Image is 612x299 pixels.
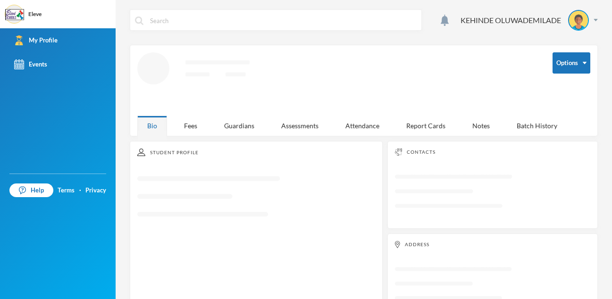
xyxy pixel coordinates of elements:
div: Student Profile [137,149,375,156]
div: Report Cards [396,116,455,136]
div: Assessments [271,116,328,136]
a: Terms [58,186,75,195]
div: Events [14,59,47,69]
div: Eleve [28,10,42,18]
input: Search [149,10,417,31]
svg: Loading interface... [395,170,590,219]
a: Help [9,183,53,198]
div: My Profile [14,35,58,45]
div: Fees [174,116,207,136]
div: Bio [137,116,167,136]
div: Attendance [335,116,389,136]
img: STUDENT [569,11,588,30]
button: Options [553,52,590,74]
svg: Loading interface... [137,52,538,108]
div: Guardians [214,116,264,136]
div: Notes [462,116,500,136]
svg: Loading interface... [137,170,375,230]
img: logo [5,5,24,24]
a: Privacy [85,186,106,195]
img: search [135,17,143,25]
div: · [79,186,81,195]
div: Contacts [395,149,590,156]
div: Address [395,241,590,248]
div: KEHINDE OLUWADEMILADE [461,15,561,26]
div: Batch History [507,116,567,136]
